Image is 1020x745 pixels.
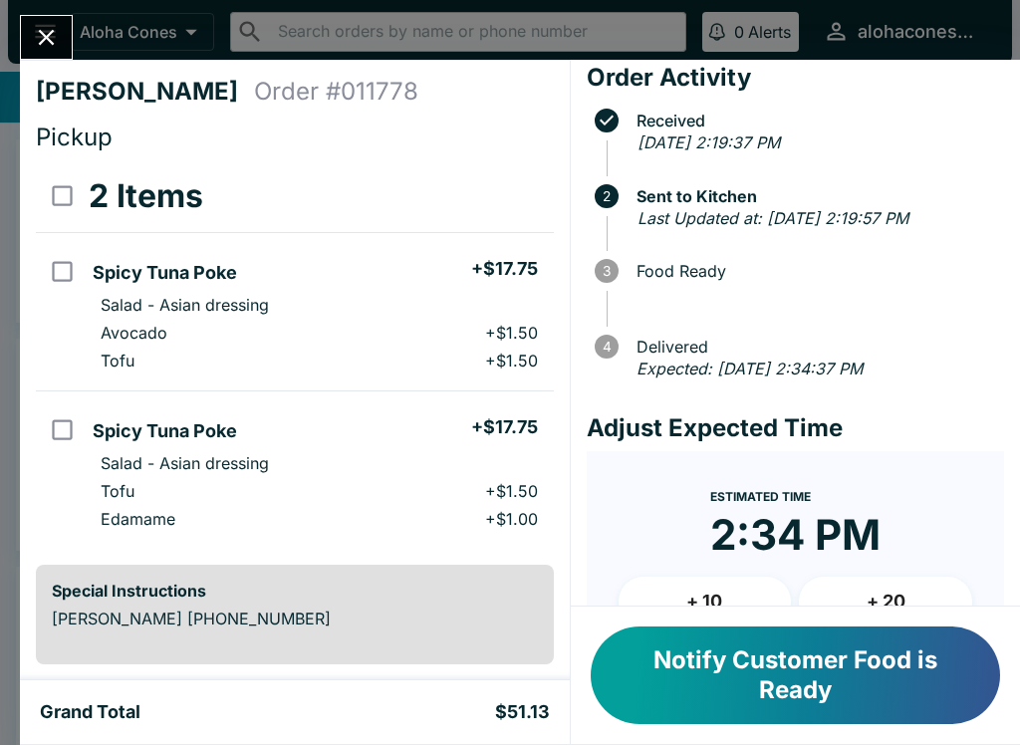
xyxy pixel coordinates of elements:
[101,453,269,473] p: Salad - Asian dressing
[627,262,1004,280] span: Food Ready
[40,700,140,724] h5: Grand Total
[93,419,237,443] h5: Spicy Tuna Poke
[485,323,538,343] p: + $1.50
[603,188,611,204] text: 2
[637,132,780,152] em: [DATE] 2:19:37 PM
[485,351,538,371] p: + $1.50
[21,16,72,59] button: Close
[637,359,863,378] em: Expected: [DATE] 2:34:37 PM
[603,263,611,279] text: 3
[591,626,1000,724] button: Notify Customer Food is Ready
[637,208,908,228] em: Last Updated at: [DATE] 2:19:57 PM
[101,481,134,501] p: Tofu
[36,77,254,107] h4: [PERSON_NAME]
[254,77,418,107] h4: Order # 011778
[602,339,611,355] text: 4
[587,63,1004,93] h4: Order Activity
[101,351,134,371] p: Tofu
[485,481,538,501] p: + $1.50
[36,160,554,549] table: orders table
[495,700,550,724] h5: $51.13
[627,338,1004,356] span: Delivered
[471,257,538,281] h5: + $17.75
[52,609,538,628] p: [PERSON_NAME] [PHONE_NUMBER]
[619,577,792,626] button: + 10
[93,261,237,285] h5: Spicy Tuna Poke
[52,581,538,601] h6: Special Instructions
[101,323,167,343] p: Avocado
[471,415,538,439] h5: + $17.75
[799,577,972,626] button: + 20
[627,112,1004,129] span: Received
[710,489,811,504] span: Estimated Time
[101,295,269,315] p: Salad - Asian dressing
[101,509,175,529] p: Edamame
[627,187,1004,205] span: Sent to Kitchen
[710,509,881,561] time: 2:34 PM
[485,509,538,529] p: + $1.00
[587,413,1004,443] h4: Adjust Expected Time
[89,176,203,216] h3: 2 Items
[36,123,113,151] span: Pickup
